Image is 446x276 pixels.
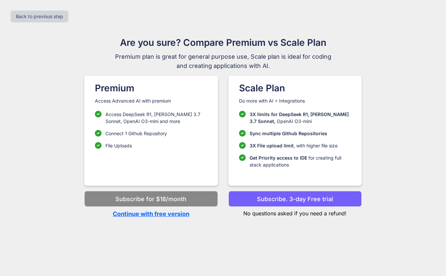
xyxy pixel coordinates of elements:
[95,98,207,104] p: Access Advanced AI with premium
[250,155,307,161] span: Get Priority access to IDE
[250,111,351,125] p: OpenAI O3-mini
[250,130,327,137] p: Sync multiple Github Repositories
[105,111,207,125] p: Access DeepSeek R1, [PERSON_NAME] 3.7 Sonnet, OpenAI O3-mini and more
[95,142,101,149] img: checklist
[250,142,338,149] p: , with higher file size
[95,130,101,137] img: checklist
[250,154,351,168] p: for creating full stack applications
[95,81,207,95] h1: Premium
[250,143,294,148] span: 3X File upload limit
[112,36,334,49] h1: Are you sure? Compare Premium vs Scale Plan
[95,111,101,117] img: checklist
[105,142,132,149] p: File Uploads
[228,191,362,207] button: Subscribe. 3-day Free trial
[257,195,333,203] p: Subscribe. 3-day Free trial
[228,207,362,217] p: No questions asked if you need a refund!
[105,130,167,137] p: Connect 1 Github Repository
[115,195,186,203] p: Subscribe for $18/month
[239,154,246,161] img: checklist
[84,209,218,218] p: Continue with free version
[239,98,351,104] p: Do more with AI + Integrations
[84,191,218,207] button: Subscribe for $18/month
[239,111,246,117] img: checklist
[239,142,246,149] img: checklist
[11,11,68,22] button: Back to previous step
[239,81,351,95] h1: Scale Plan
[239,130,246,137] img: checklist
[112,52,334,71] span: Premium plan is great for general purpose use, Scale plan is ideal for coding and creating applic...
[250,111,349,124] span: 3X limits for DeepSeek R1, [PERSON_NAME] 3.7 Sonnet,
